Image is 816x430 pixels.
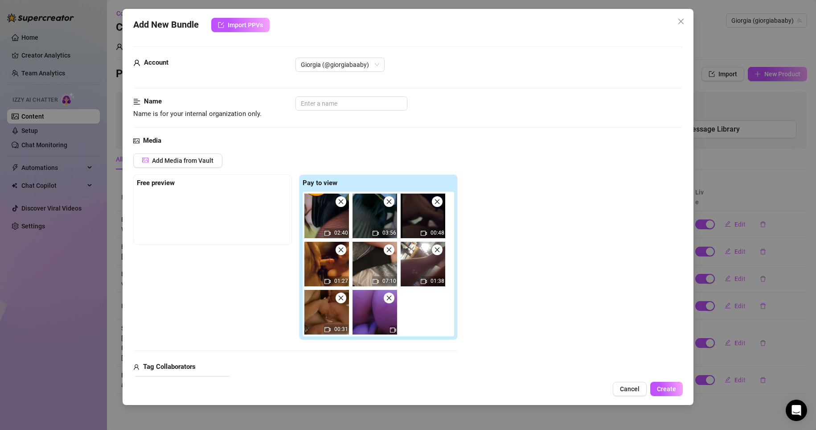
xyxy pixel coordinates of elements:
img: media [353,242,397,286]
input: Enter a name [295,96,407,111]
div: 02:40 [304,194,349,238]
button: Cancel [613,382,647,396]
span: close [677,18,685,25]
div: 03:56 [353,194,397,238]
div: 01:27 [304,242,349,286]
div: 07:10 [353,242,397,286]
span: close [434,198,440,205]
strong: Name [144,97,162,105]
span: user [133,362,139,372]
span: close [338,198,344,205]
span: Add New Bundle [133,18,199,32]
span: Cancel [620,385,640,393]
span: Close [674,18,688,25]
strong: Media [143,136,161,145]
strong: Tag Collaborators [143,363,196,371]
span: 00:48 [431,230,444,236]
span: import [218,22,224,28]
span: close [434,247,440,253]
img: media [304,242,349,286]
span: Import PPVs [228,21,263,29]
span: video-camera [390,327,396,333]
img: media [353,194,397,238]
span: Giorgia (@giorgiabaaby) [301,58,379,71]
span: video-camera [373,230,379,236]
span: Create [657,385,676,393]
span: 03:56 [382,230,396,236]
span: video-camera [421,278,427,285]
button: Import PPVs [211,18,270,32]
span: picture [142,157,148,163]
strong: Pay to view [303,179,337,187]
span: user [133,58,140,68]
span: 02:40 [334,230,348,236]
span: 01:27 [334,278,348,284]
button: Create [650,382,683,396]
span: video-camera [373,278,379,285]
span: picture [133,136,139,146]
span: video-camera [324,327,331,333]
span: Add Media from Vault [152,157,213,164]
span: close [386,247,392,253]
img: media [401,242,445,286]
strong: Account [144,58,168,66]
div: 00:31 [304,290,349,335]
img: media [353,290,397,335]
span: close [338,247,344,253]
span: close [338,295,344,301]
span: 01:38 [431,278,444,284]
button: Close [674,14,688,29]
img: media [304,290,349,335]
span: 00:31 [334,326,348,332]
div: 00:48 [401,194,445,238]
span: close [386,198,392,205]
span: Name is for your internal organization only. [133,110,262,118]
strong: Free preview [137,179,175,187]
span: 07:10 [382,278,396,284]
span: video-camera [421,230,427,236]
img: media [401,194,445,238]
span: video-camera [324,230,331,236]
button: Add Media from Vault [133,153,222,168]
span: close [386,295,392,301]
div: Open Intercom Messenger [786,400,807,421]
span: align-left [133,96,140,107]
span: video-camera [324,278,331,285]
div: 01:38 [401,242,445,286]
img: media [304,194,349,238]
